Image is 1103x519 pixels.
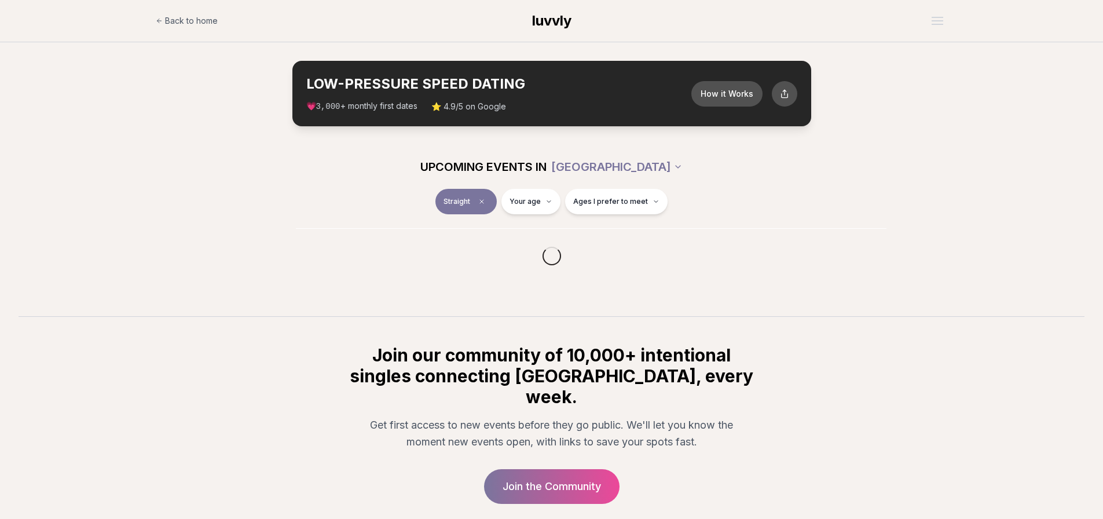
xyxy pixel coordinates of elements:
a: luvvly [532,12,571,30]
span: ⭐ 4.9/5 on Google [431,101,506,112]
button: Ages I prefer to meet [565,189,668,214]
span: Straight [444,197,470,206]
button: [GEOGRAPHIC_DATA] [551,154,683,180]
span: Ages I prefer to meet [573,197,648,206]
span: UPCOMING EVENTS IN [420,159,547,175]
h2: LOW-PRESSURE SPEED DATING [306,75,691,93]
button: StraightClear event type filter [435,189,497,214]
span: Clear event type filter [475,195,489,209]
span: 💗 + monthly first dates [306,100,417,112]
a: Back to home [156,9,218,32]
button: How it Works [691,81,763,107]
button: Your age [501,189,560,214]
span: 3,000 [316,102,340,111]
span: Your age [510,197,541,206]
span: Back to home [165,15,218,27]
p: Get first access to new events before they go public. We'll let you know the moment new events op... [357,416,746,451]
h2: Join our community of 10,000+ intentional singles connecting [GEOGRAPHIC_DATA], every week. [348,345,756,407]
iframe: Intercom live chat [1064,480,1091,507]
button: Open menu [927,12,948,30]
span: luvvly [532,12,571,29]
a: Join the Community [484,469,620,504]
